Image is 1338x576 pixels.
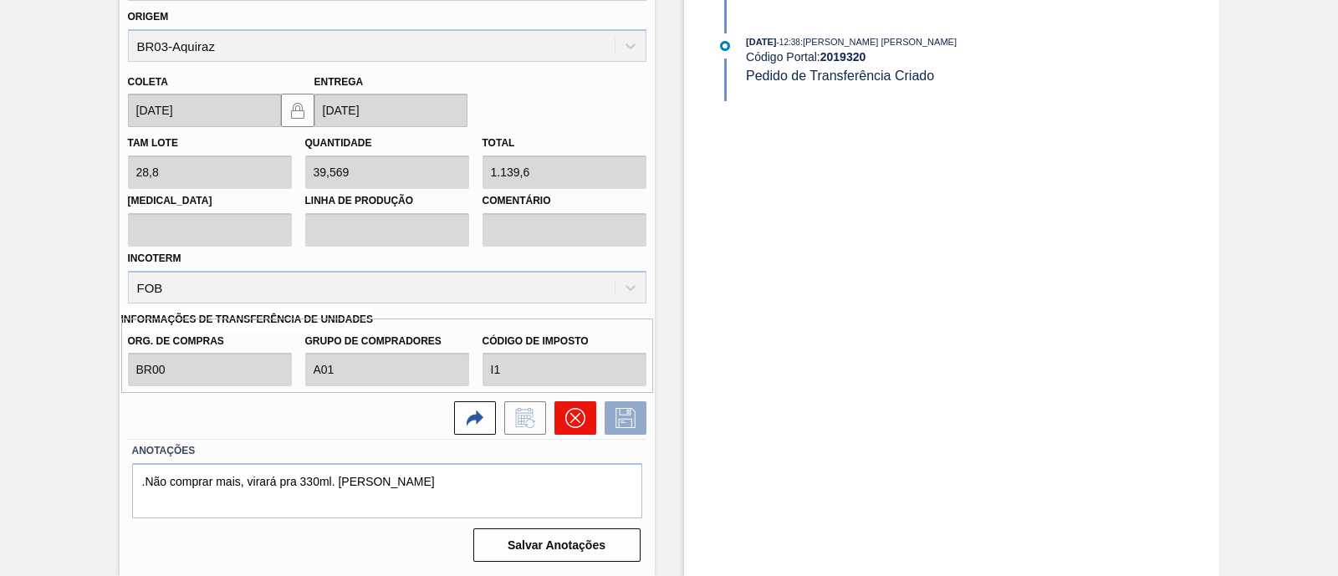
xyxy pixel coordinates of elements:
[305,329,469,354] label: Grupo de Compradores
[746,37,776,47] span: [DATE]
[596,401,646,435] div: Salvar Pedido
[305,137,372,149] label: Quantidade
[496,401,546,435] div: Informar alteração no pedido
[446,401,496,435] div: Ir para a Origem
[132,463,642,518] textarea: .Não comprar mais, virará pra 330ml. [PERSON_NAME]
[128,252,181,264] label: Incoterm
[128,11,169,23] label: Origem
[483,189,646,213] label: Comentário
[473,528,641,562] button: Salvar Anotações
[746,69,934,83] span: Pedido de Transferência Criado
[132,439,642,463] label: Anotações
[128,137,178,149] label: Tam lote
[128,94,281,127] input: dd/mm/yyyy
[820,50,866,64] strong: 2019320
[720,41,730,51] img: atual
[314,76,364,88] label: Entrega
[121,308,374,332] label: Informações de Transferência de Unidades
[777,38,800,47] span: - 12:38
[546,401,596,435] div: Cancelar pedido
[800,37,957,47] span: : [PERSON_NAME] [PERSON_NAME]
[483,137,515,149] label: Total
[305,189,469,213] label: Linha de Produção
[483,329,646,354] label: Código de Imposto
[288,100,308,120] img: locked
[314,94,467,127] input: dd/mm/yyyy
[281,94,314,127] button: locked
[128,76,168,88] label: Coleta
[746,50,1143,64] div: Código Portal:
[128,189,292,213] label: [MEDICAL_DATA]
[128,329,292,354] label: Org. de Compras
